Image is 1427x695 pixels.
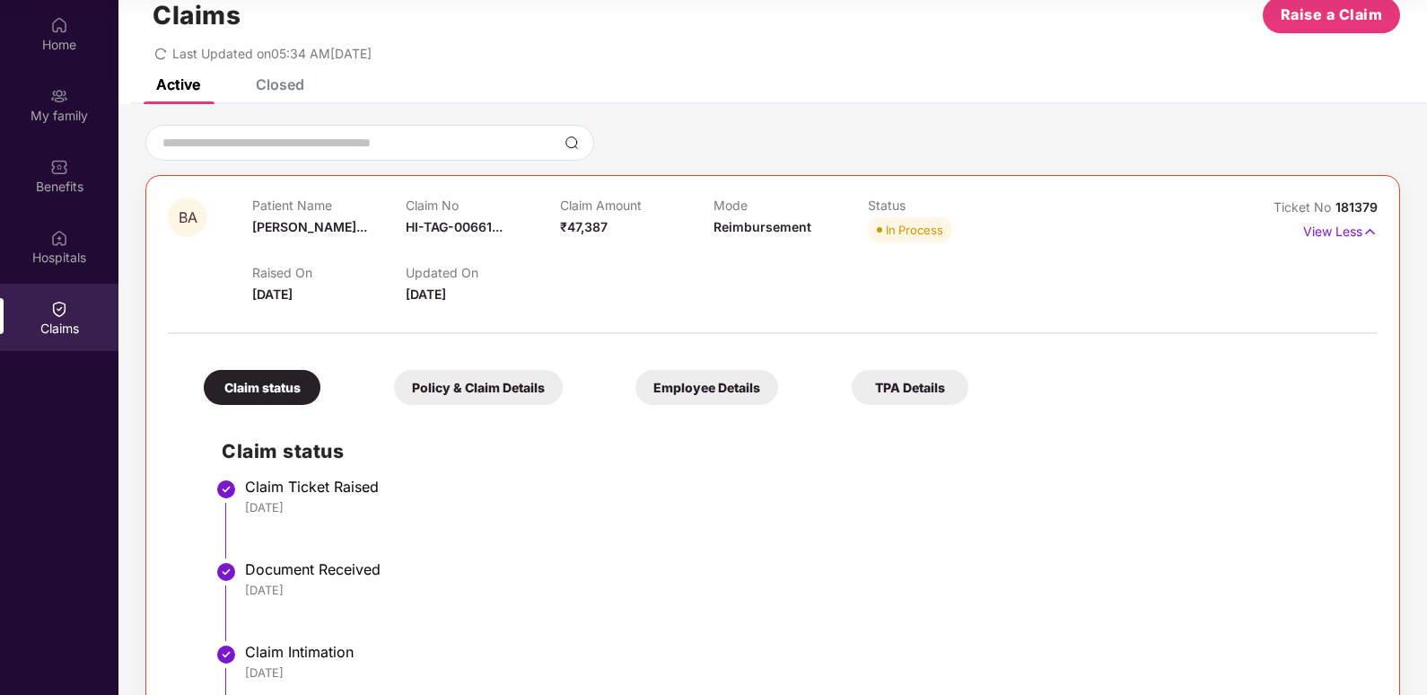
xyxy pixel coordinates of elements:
[406,219,503,234] span: HI-TAG-00661...
[222,436,1360,466] h2: Claim status
[50,87,68,105] img: svg+xml;base64,PHN2ZyB3aWR0aD0iMjAiIGhlaWdodD0iMjAiIHZpZXdCb3g9IjAgMCAyMCAyMCIgZmlsbD0ibm9uZSIgeG...
[252,219,367,234] span: [PERSON_NAME]...
[245,499,1360,515] div: [DATE]
[179,210,197,225] span: BA
[1362,222,1378,242] img: svg+xml;base64,PHN2ZyB4bWxucz0iaHR0cDovL3d3dy53My5vcmcvMjAwMC9zdmciIHdpZHRoPSIxNyIgaGVpZ2h0PSIxNy...
[406,198,560,213] p: Claim No
[50,229,68,247] img: svg+xml;base64,PHN2ZyBpZD0iSG9zcGl0YWxzIiB4bWxucz0iaHR0cDovL3d3dy53My5vcmcvMjAwMC9zdmciIHdpZHRoPS...
[560,219,608,234] span: ₹47,387
[252,286,293,302] span: [DATE]
[252,265,407,280] p: Raised On
[50,16,68,34] img: svg+xml;base64,PHN2ZyBpZD0iSG9tZSIgeG1sbnM9Imh0dHA6Ly93d3cudzMub3JnLzIwMDAvc3ZnIiB3aWR0aD0iMjAiIG...
[256,75,304,93] div: Closed
[1303,217,1378,242] p: View Less
[245,560,1360,578] div: Document Received
[1274,199,1335,215] span: Ticket No
[868,198,1022,213] p: Status
[394,370,563,405] div: Policy & Claim Details
[713,198,868,213] p: Mode
[886,221,943,239] div: In Process
[635,370,778,405] div: Employee Details
[1281,4,1383,26] span: Raise a Claim
[713,219,811,234] span: Reimbursement
[406,265,560,280] p: Updated On
[215,479,237,500] img: svg+xml;base64,PHN2ZyBpZD0iU3RlcC1Eb25lLTMyeDMyIiB4bWxucz0iaHR0cDovL3d3dy53My5vcmcvMjAwMC9zdmciIH...
[560,198,714,213] p: Claim Amount
[156,75,200,93] div: Active
[50,300,68,318] img: svg+xml;base64,PHN2ZyBpZD0iQ2xhaW0iIHhtbG5zPSJodHRwOi8vd3d3LnczLm9yZy8yMDAwL3N2ZyIgd2lkdGg9IjIwIi...
[245,582,1360,598] div: [DATE]
[852,370,968,405] div: TPA Details
[215,644,237,665] img: svg+xml;base64,PHN2ZyBpZD0iU3RlcC1Eb25lLTMyeDMyIiB4bWxucz0iaHR0cDovL3d3dy53My5vcmcvMjAwMC9zdmciIH...
[245,643,1360,661] div: Claim Intimation
[565,136,579,150] img: svg+xml;base64,PHN2ZyBpZD0iU2VhcmNoLTMyeDMyIiB4bWxucz0iaHR0cDovL3d3dy53My5vcmcvMjAwMC9zdmciIHdpZH...
[245,664,1360,681] div: [DATE]
[215,561,237,583] img: svg+xml;base64,PHN2ZyBpZD0iU3RlcC1Eb25lLTMyeDMyIiB4bWxucz0iaHR0cDovL3d3dy53My5vcmcvMjAwMC9zdmciIH...
[204,370,320,405] div: Claim status
[172,46,372,61] span: Last Updated on 05:34 AM[DATE]
[1335,199,1378,215] span: 181379
[245,478,1360,496] div: Claim Ticket Raised
[154,46,167,61] span: redo
[50,158,68,176] img: svg+xml;base64,PHN2ZyBpZD0iQmVuZWZpdHMiIHhtbG5zPSJodHRwOi8vd3d3LnczLm9yZy8yMDAwL3N2ZyIgd2lkdGg9Ij...
[252,198,407,213] p: Patient Name
[406,286,446,302] span: [DATE]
